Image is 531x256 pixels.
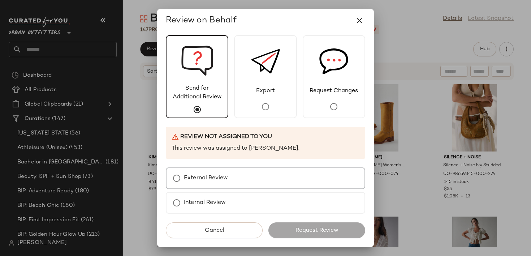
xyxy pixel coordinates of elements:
[181,36,213,84] img: svg%3e
[251,36,280,87] img: svg%3e
[180,133,272,141] span: Review not assigned to you
[251,87,280,95] span: Export
[166,222,263,238] button: Cancel
[172,144,299,153] span: This review was assigned to [PERSON_NAME].
[184,196,226,210] label: Internal Review
[319,36,348,87] img: svg%3e
[166,15,237,26] span: Review on Behalf
[305,87,363,95] span: Request Changes
[167,84,228,102] span: Send for Additional Review
[204,227,224,234] span: Cancel
[184,171,228,185] label: External Review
